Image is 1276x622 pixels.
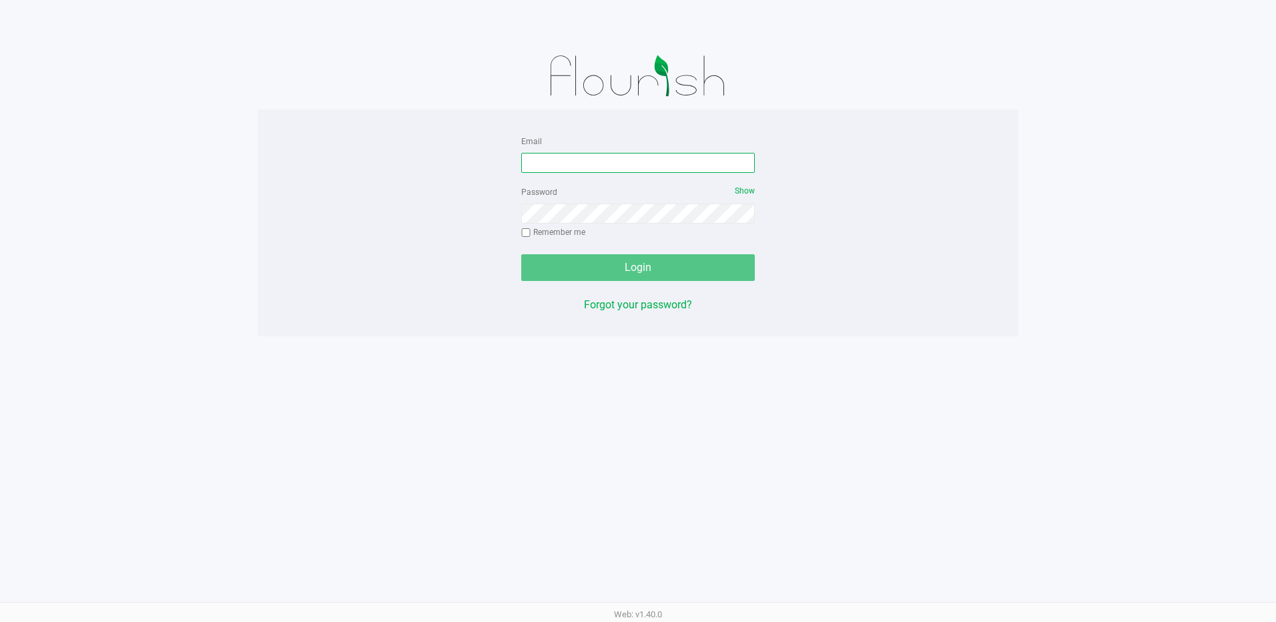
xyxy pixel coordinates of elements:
label: Email [521,135,542,147]
button: Forgot your password? [584,297,692,313]
label: Remember me [521,226,585,238]
label: Password [521,186,557,198]
span: Web: v1.40.0 [614,609,662,619]
input: Remember me [521,228,531,238]
span: Show [735,186,755,196]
